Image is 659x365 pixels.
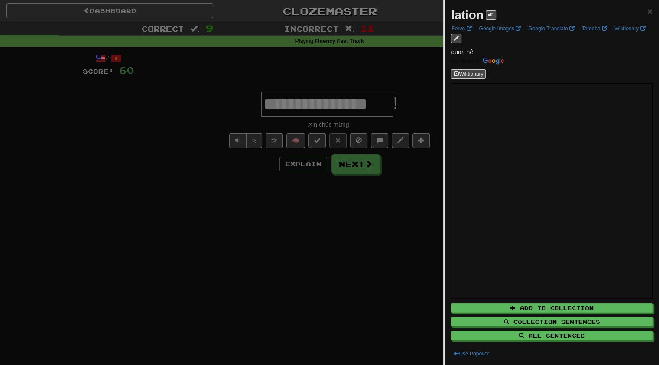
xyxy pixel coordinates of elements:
button: Add to Collection [451,303,653,313]
img: Color short [451,58,504,65]
a: Tatoeba [579,24,610,33]
a: Google Translate [526,24,577,33]
button: Wiktionary [451,69,486,79]
span: × [647,6,653,16]
button: Use Popover [451,349,491,359]
strong: lation [451,8,484,22]
a: Google Images [476,24,523,33]
button: Close [647,6,653,16]
span: quan hệ [451,48,474,55]
button: Collection Sentences [451,317,653,326]
a: Wiktionary [612,24,648,33]
button: All Sentences [451,331,653,340]
button: edit links [451,34,461,43]
a: Forvo [449,24,474,33]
